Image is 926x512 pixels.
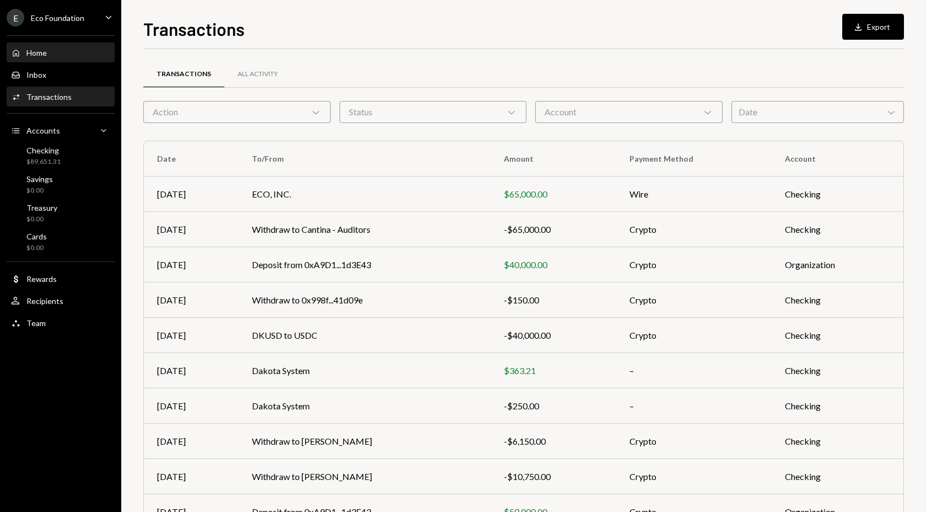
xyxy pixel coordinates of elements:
[772,282,903,318] td: Checking
[772,177,903,212] td: Checking
[157,329,225,342] div: [DATE]
[504,435,604,448] div: -$6,150.00
[842,14,904,40] button: Export
[26,174,53,184] div: Savings
[616,424,772,459] td: Crypto
[239,424,491,459] td: Withdraw to [PERSON_NAME]
[143,18,245,40] h1: Transactions
[7,142,115,169] a: Checking$89,651.31
[504,223,604,236] div: -$65,000.00
[239,212,491,247] td: Withdraw to Cantina - Auditors
[616,141,772,177] th: Payment Method
[504,470,604,483] div: -$10,750.00
[616,388,772,424] td: –
[7,313,115,333] a: Team
[26,243,47,253] div: $0.00
[143,101,331,123] div: Action
[340,101,527,123] div: Status
[504,329,604,342] div: -$40,000.00
[26,318,46,328] div: Team
[157,70,211,79] div: Transactions
[143,60,224,88] a: Transactions
[7,171,115,198] a: Savings$0.00
[504,188,604,201] div: $65,000.00
[26,157,61,167] div: $89,651.31
[26,92,72,102] div: Transactions
[238,70,278,79] div: All Activity
[26,186,53,195] div: $0.00
[26,146,61,155] div: Checking
[26,48,47,57] div: Home
[239,177,491,212] td: ECO, INC.
[616,318,772,353] td: Crypto
[504,258,604,271] div: $40,000.00
[772,353,903,388] td: Checking
[157,399,225,413] div: [DATE]
[26,215,57,224] div: $0.00
[7,228,115,255] a: Cards$0.00
[7,87,115,106] a: Transactions
[772,424,903,459] td: Checking
[26,232,47,241] div: Cards
[7,65,115,84] a: Inbox
[7,9,24,26] div: E
[535,101,723,123] div: Account
[239,247,491,282] td: Deposit from 0xA9D1...1d3E43
[26,70,46,79] div: Inbox
[772,388,903,424] td: Checking
[7,269,115,289] a: Rewards
[26,126,60,135] div: Accounts
[504,294,604,307] div: -$150.00
[224,60,291,88] a: All Activity
[504,399,604,413] div: -$250.00
[772,141,903,177] th: Account
[239,282,491,318] td: Withdraw to 0x998f...41d09e
[239,318,491,353] td: DKUSD to USDC
[616,247,772,282] td: Crypto
[491,141,617,177] th: Amount
[239,388,491,424] td: Dakota System
[26,274,57,284] div: Rewards
[616,282,772,318] td: Crypto
[157,470,225,483] div: [DATE]
[504,364,604,377] div: $363.21
[772,318,903,353] td: Checking
[144,141,239,177] th: Date
[157,364,225,377] div: [DATE]
[26,296,63,306] div: Recipients
[616,353,772,388] td: –
[616,177,772,212] td: Wire
[616,212,772,247] td: Crypto
[7,291,115,311] a: Recipients
[157,294,225,307] div: [DATE]
[157,188,225,201] div: [DATE]
[157,223,225,236] div: [DATE]
[772,212,903,247] td: Checking
[31,13,84,23] div: Eco Foundation
[26,203,57,212] div: Treasury
[772,247,903,282] td: Organization
[7,42,115,62] a: Home
[7,120,115,140] a: Accounts
[239,459,491,494] td: Withdraw to [PERSON_NAME]
[157,258,225,271] div: [DATE]
[239,353,491,388] td: Dakota System
[239,141,491,177] th: To/From
[772,459,903,494] td: Checking
[157,435,225,448] div: [DATE]
[616,459,772,494] td: Crypto
[731,101,904,123] div: Date
[7,200,115,226] a: Treasury$0.00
